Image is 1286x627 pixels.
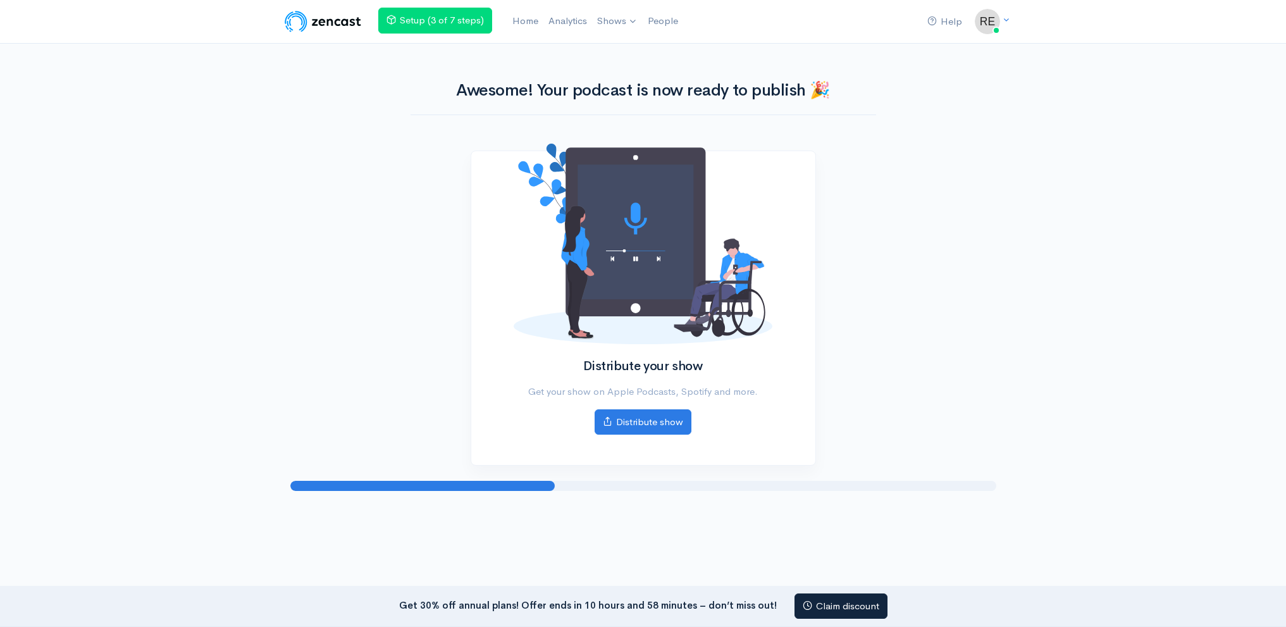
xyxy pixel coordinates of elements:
p: Get your show on Apple Podcasts, Spotify and more. [514,385,772,399]
a: Shows [592,8,643,35]
h1: Awesome! Your podcast is now ready to publish 🎉 [411,82,876,100]
img: Podcast audience [514,144,772,344]
a: Analytics [543,8,592,35]
a: Distribute show [595,409,691,435]
h2: Distribute your show [514,359,772,373]
a: Claim discount [794,593,887,619]
img: ZenCast Logo [283,9,363,34]
a: Setup (3 of 7 steps) [378,8,492,34]
a: Help [922,8,967,35]
a: People [643,8,683,35]
strong: Get 30% off annual plans! Offer ends in 10 hours and 58 minutes – don’t miss out! [399,599,777,611]
a: Home [507,8,543,35]
img: ... [975,9,1000,34]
